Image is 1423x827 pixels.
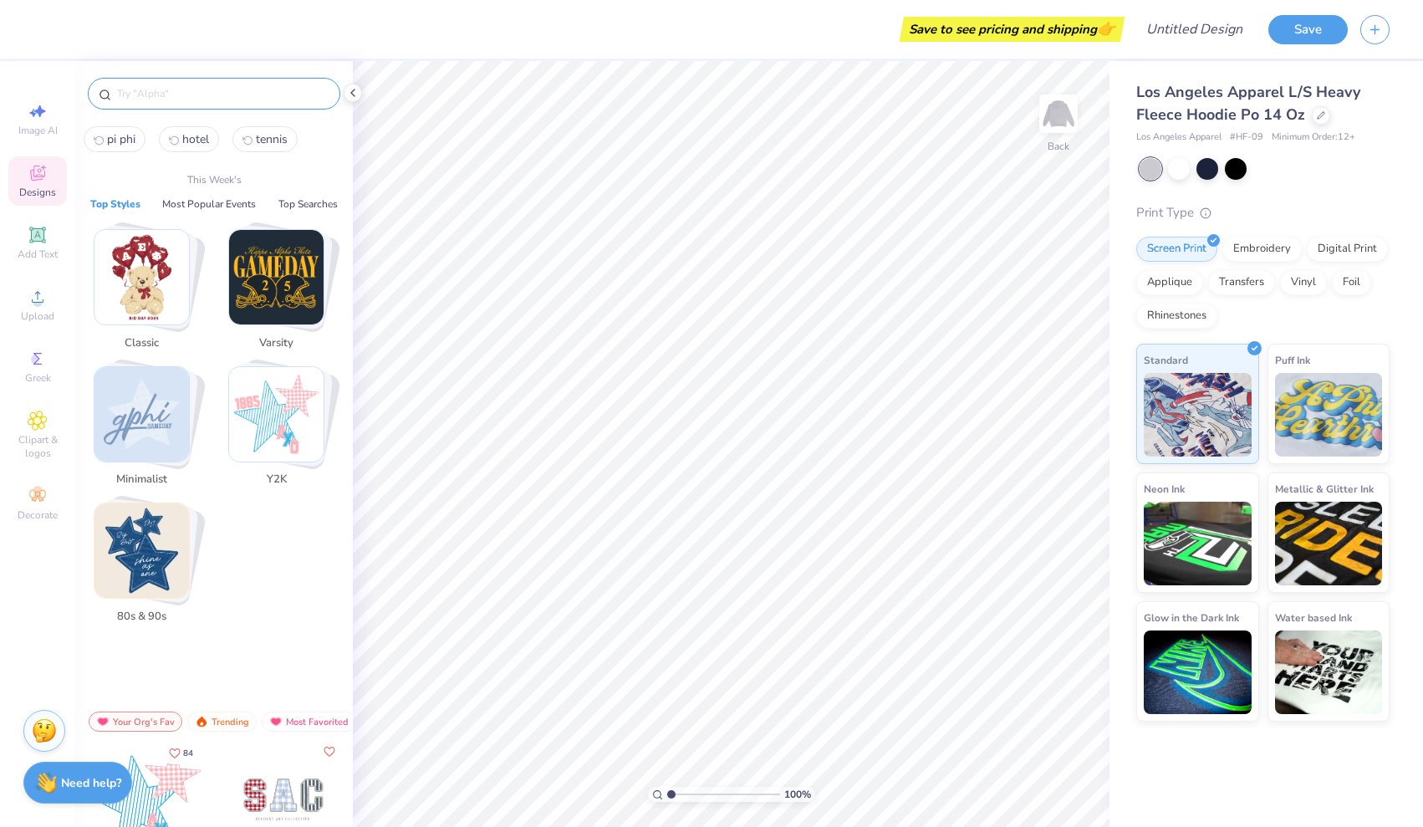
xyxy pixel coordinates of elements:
[85,196,145,212] button: Top Styles
[115,609,169,625] span: 80s & 90s
[1222,237,1302,262] div: Embroidery
[115,85,329,102] input: Try "Alpha"
[273,196,343,212] button: Top Searches
[1144,351,1188,369] span: Standard
[1136,237,1217,262] div: Screen Print
[1144,609,1239,626] span: Glow in the Dark Ink
[107,131,135,147] span: pi phi
[187,172,242,187] p: This Week's
[18,508,58,522] span: Decorate
[18,124,58,137] span: Image AI
[94,367,189,462] img: Minimalist
[84,229,210,358] button: Stack Card Button Classic
[1136,203,1390,222] div: Print Type
[229,367,324,462] img: Y2K
[1048,139,1069,154] div: Back
[1230,130,1263,145] span: # HF-09
[182,131,209,147] span: hotel
[1133,13,1256,46] input: Untitled Design
[1136,270,1203,295] div: Applique
[157,196,261,212] button: Most Popular Events
[1275,351,1310,369] span: Puff Ink
[1144,502,1252,585] img: Neon Ink
[1144,480,1185,498] span: Neon Ink
[1268,15,1348,44] button: Save
[784,787,811,802] span: 100 %
[249,335,303,352] span: Varsity
[1144,373,1252,457] img: Standard
[115,472,169,488] span: Minimalist
[1042,97,1075,130] img: Back
[1275,480,1374,498] span: Metallic & Glitter Ink
[1144,630,1252,714] img: Glow in the Dark Ink
[1136,130,1222,145] span: Los Angeles Apparel
[218,366,344,495] button: Stack Card Button Y2K
[25,371,51,385] span: Greek
[183,749,193,758] span: 84
[269,716,283,727] img: most_fav.gif
[94,503,189,598] img: 80s & 90s
[187,712,257,732] div: Trending
[195,716,208,727] img: trending.gif
[94,230,189,324] img: Classic
[21,309,54,323] span: Upload
[249,472,303,488] span: Y2K
[904,17,1120,42] div: Save to see pricing and shipping
[1097,18,1115,38] span: 👉
[319,742,339,762] button: Like
[1307,237,1388,262] div: Digital Print
[1272,130,1355,145] span: Minimum Order: 12 +
[161,742,201,764] button: Like
[1275,609,1352,626] span: Water based Ink
[1280,270,1327,295] div: Vinyl
[1136,82,1360,125] span: Los Angeles Apparel L/S Heavy Fleece Hoodie Po 14 Oz
[19,186,56,199] span: Designs
[115,335,169,352] span: Classic
[229,230,324,324] img: Varsity
[1275,502,1383,585] img: Metallic & Glitter Ink
[1275,373,1383,457] img: Puff Ink
[1136,304,1217,329] div: Rhinestones
[18,248,58,261] span: Add Text
[89,712,182,732] div: Your Org's Fav
[1275,630,1383,714] img: Water based Ink
[61,775,121,791] strong: Need help?
[262,712,356,732] div: Most Favorited
[218,229,344,358] button: Stack Card Button Varsity
[84,503,210,631] button: Stack Card Button 80s & 90s
[8,433,67,460] span: Clipart & logos
[84,126,145,152] button: pi phi0
[232,126,298,152] button: tennis2
[1332,270,1371,295] div: Foil
[1208,270,1275,295] div: Transfers
[96,716,110,727] img: most_fav.gif
[256,131,288,147] span: tennis
[84,366,210,495] button: Stack Card Button Minimalist
[159,126,219,152] button: hotel1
